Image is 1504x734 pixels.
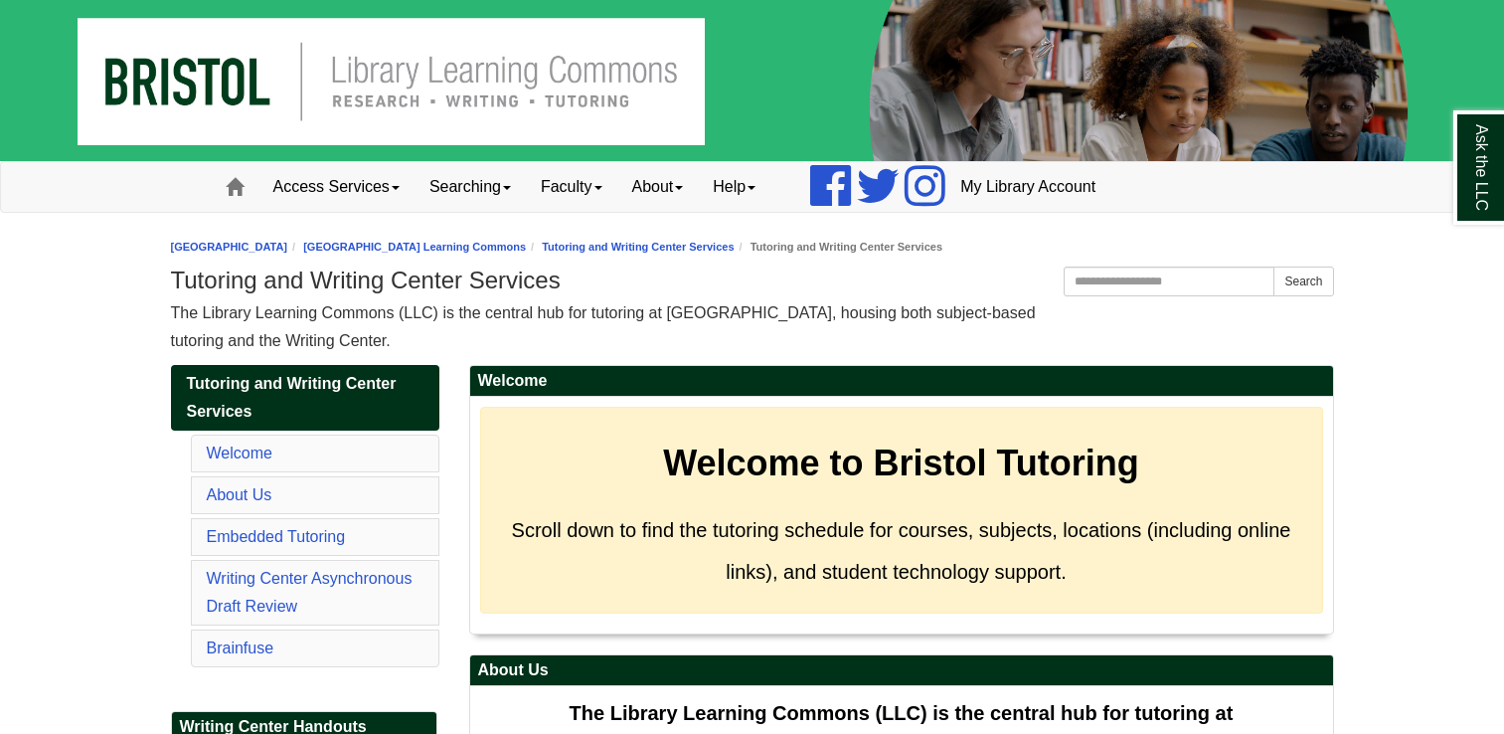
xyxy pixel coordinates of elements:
[207,570,413,615] a: Writing Center Asynchronous Draft Review
[171,241,288,253] a: [GEOGRAPHIC_DATA]
[207,640,274,656] a: Brainfuse
[698,162,770,212] a: Help
[303,241,526,253] a: [GEOGRAPHIC_DATA] Learning Commons
[663,443,1139,483] strong: Welcome to Bristol Tutoring
[415,162,526,212] a: Searching
[207,445,272,461] a: Welcome
[512,519,1291,583] span: Scroll down to find the tutoring schedule for courses, subjects, locations (including online link...
[735,238,942,257] li: Tutoring and Writing Center Services
[470,655,1333,686] h2: About Us
[187,375,397,420] span: Tutoring and Writing Center Services
[171,365,439,431] a: Tutoring and Writing Center Services
[526,162,617,212] a: Faculty
[258,162,415,212] a: Access Services
[171,238,1334,257] nav: breadcrumb
[470,366,1333,397] h2: Welcome
[171,304,1036,349] span: The Library Learning Commons (LLC) is the central hub for tutoring at [GEOGRAPHIC_DATA], housing ...
[207,486,272,503] a: About Us
[542,241,734,253] a: Tutoring and Writing Center Services
[1273,267,1333,296] button: Search
[617,162,699,212] a: About
[171,267,1334,294] h1: Tutoring and Writing Center Services
[945,162,1110,212] a: My Library Account
[207,528,346,545] a: Embedded Tutoring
